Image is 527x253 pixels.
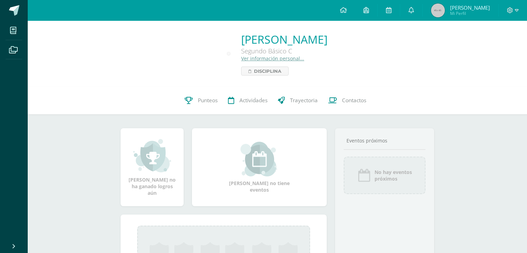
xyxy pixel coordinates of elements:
[375,169,412,182] span: No hay eventos próximos
[179,87,223,114] a: Punteos
[241,67,289,76] a: Disciplina
[241,47,327,55] div: Segundo Básico C
[273,87,323,114] a: Trayectoria
[240,142,278,176] img: event_small.png
[357,168,371,182] img: event_icon.png
[239,97,267,104] span: Actividades
[290,97,318,104] span: Trayectoria
[323,87,371,114] a: Contactos
[344,137,425,144] div: Eventos próximos
[254,67,281,75] span: Disciplina
[450,4,490,11] span: [PERSON_NAME]
[198,97,218,104] span: Punteos
[225,142,294,193] div: [PERSON_NAME] no tiene eventos
[241,32,327,47] a: [PERSON_NAME]
[431,3,445,17] img: 45x45
[241,55,304,62] a: Ver información personal...
[223,87,273,114] a: Actividades
[128,138,177,196] div: [PERSON_NAME] no ha ganado logros aún
[342,97,366,104] span: Contactos
[133,138,171,173] img: achievement_small.png
[450,10,490,16] span: Mi Perfil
